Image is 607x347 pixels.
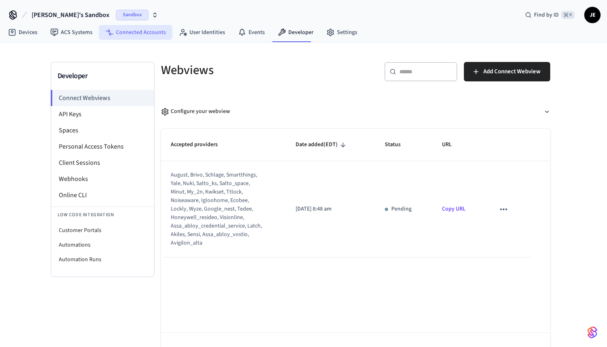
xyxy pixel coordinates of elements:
[116,10,148,20] span: Sandbox
[584,7,601,23] button: JE
[172,25,232,40] a: User Identities
[464,62,550,81] button: Add Connect Webview
[51,187,154,203] li: Online CLI
[561,11,575,19] span: ⌘ K
[51,90,154,106] li: Connect Webviews
[161,101,550,122] button: Configure your webview
[51,206,154,223] li: Low Code Integration
[442,138,462,151] span: URL
[32,10,109,20] span: [PERSON_NAME]'s Sandbox
[51,122,154,138] li: Spaces
[51,223,154,238] li: Customer Portals
[171,138,228,151] span: Accepted providers
[588,326,597,339] img: SeamLogoGradient.69752ec5.svg
[51,252,154,267] li: Automation Runs
[585,8,600,22] span: JE
[534,11,559,19] span: Find by ID
[232,25,271,40] a: Events
[99,25,172,40] a: Connected Accounts
[271,25,320,40] a: Developer
[296,138,348,151] span: Date added(EDT)
[385,138,411,151] span: Status
[2,25,44,40] a: Devices
[296,205,365,213] p: [DATE] 8:48 am
[391,205,412,213] p: Pending
[51,138,154,155] li: Personal Access Tokens
[442,205,465,213] a: Copy URL
[51,171,154,187] li: Webhooks
[161,62,351,79] h5: Webviews
[161,129,550,258] table: sticky table
[51,155,154,171] li: Client Sessions
[320,25,364,40] a: Settings
[171,171,266,247] div: august, brivo, schlage, smartthings, yale, nuki, salto_ks, salto_space, minut, my_2n, kwikset, tt...
[51,106,154,122] li: API Keys
[58,70,148,82] h3: Developer
[483,66,541,77] span: Add Connect Webview
[51,238,154,252] li: Automations
[161,107,230,116] div: Configure your webview
[519,8,581,22] div: Find by ID⌘ K
[44,25,99,40] a: ACS Systems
